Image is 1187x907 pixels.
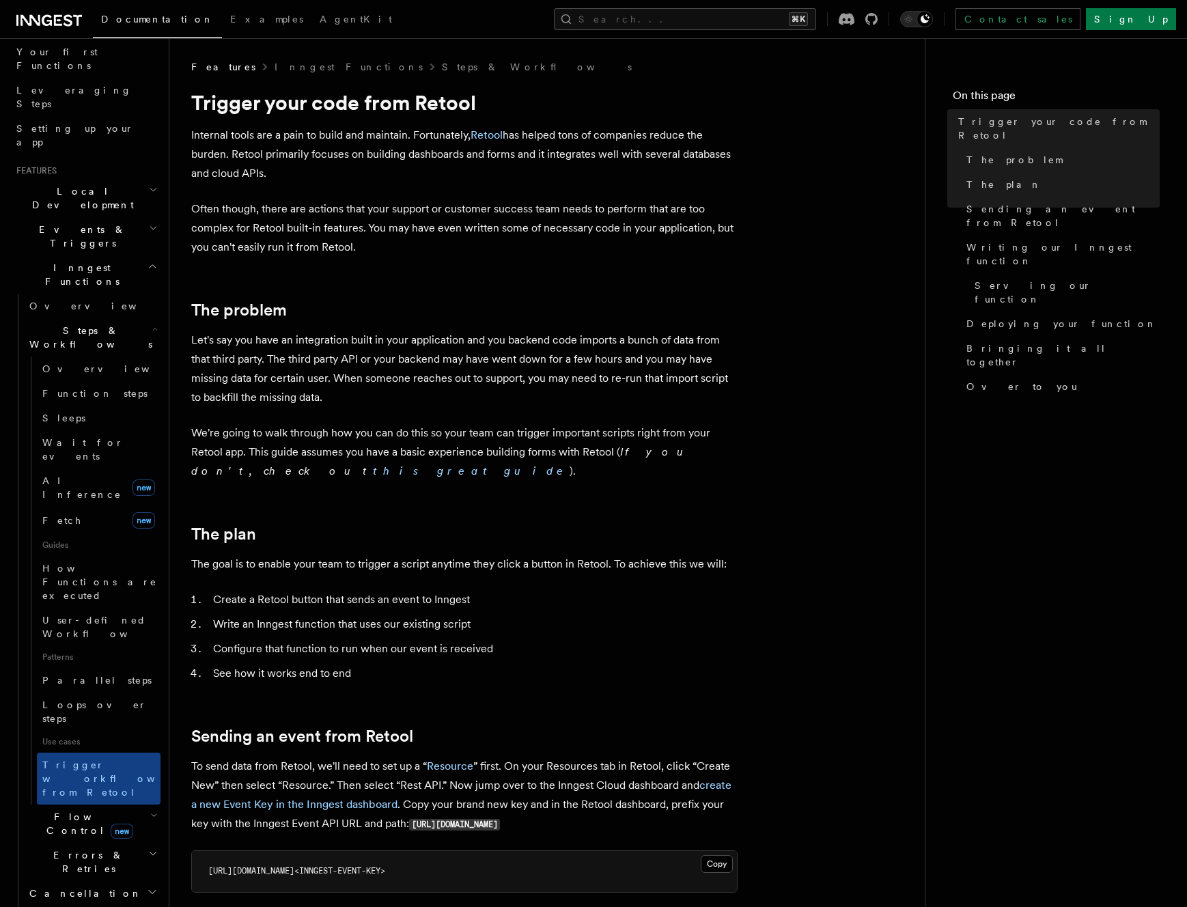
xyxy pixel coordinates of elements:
div: Steps & Workflows [24,357,160,805]
span: Guides [37,534,160,556]
a: Overview [37,357,160,381]
span: Bringing it all together [966,341,1160,369]
span: AI Inference [42,475,122,500]
span: Leveraging Steps [16,85,132,109]
span: The plan [966,178,1042,191]
p: To send data from Retool, we'll need to set up a “ ” first. On your Resources tab in Retool, clic... [191,757,738,834]
a: Sending an event from Retool [961,197,1160,235]
a: Documentation [93,4,222,38]
li: Write an Inngest function that uses our existing script [209,615,738,634]
a: Serving our function [969,273,1160,311]
a: Sleeps [37,406,160,430]
a: Sign Up [1086,8,1176,30]
span: Setting up your app [16,123,134,148]
a: Wait for events [37,430,160,469]
span: Flow Control [24,810,150,837]
a: Fetchnew [37,507,160,534]
button: Search...⌘K [554,8,816,30]
a: Deploying your function [961,311,1160,336]
span: Features [11,165,57,176]
span: Over to you [966,380,1077,393]
button: Cancellation [24,881,160,906]
a: The plan [191,525,256,544]
li: Create a Retool button that sends an event to Inngest [209,590,738,609]
span: Your first Functions [16,46,98,71]
span: [URL][DOMAIN_NAME]<INNGEST-EVENT-KEY> [208,866,385,876]
a: Parallel steps [37,668,160,693]
span: Events & Triggers [11,223,149,250]
span: Sending an event from Retool [966,202,1160,229]
a: The plan [961,172,1160,197]
span: Trigger workflows from Retool [42,759,193,798]
span: Cancellation [24,887,142,900]
p: Internal tools are a pain to build and maintain. Fortunately, has helped tons of companies reduce... [191,126,738,183]
kbd: ⌘K [789,12,808,26]
span: Wait for events [42,437,124,462]
a: Writing our Inngest function [961,235,1160,273]
span: new [111,824,133,839]
a: Function steps [37,381,160,406]
a: Steps & Workflows [442,60,632,74]
a: Sending an event from Retool [191,727,413,746]
span: new [132,479,155,496]
span: AgentKit [320,14,392,25]
span: Patterns [37,646,160,668]
a: Leveraging Steps [11,78,160,116]
a: Retool [471,128,503,141]
li: See how it works end to end [209,664,738,683]
button: Steps & Workflows [24,318,160,357]
button: Toggle dark mode [900,11,933,27]
span: Features [191,60,255,74]
span: Overview [42,363,183,374]
h1: Trigger your code from Retool [191,90,738,115]
span: Loops over steps [42,699,147,724]
a: Trigger your code from Retool [953,109,1160,148]
span: Writing our Inngest function [966,240,1160,268]
a: The problem [191,301,287,320]
button: Flow Controlnew [24,805,160,843]
span: How Functions are executed [42,563,157,601]
span: User-defined Workflows [42,615,165,639]
span: Local Development [11,184,149,212]
p: Often though, there are actions that your support or customer success team needs to perform that ... [191,199,738,257]
span: Parallel steps [42,675,152,686]
span: Steps & Workflows [24,324,152,351]
span: Function steps [42,388,148,399]
a: Examples [222,4,311,37]
span: Trigger your code from Retool [958,115,1160,142]
li: Configure that function to run when our event is received [209,639,738,658]
span: Serving our function [975,279,1160,306]
p: We're going to walk through how you can do this so your team can trigger important scripts right ... [191,423,738,481]
h4: On this page [953,87,1160,109]
p: The goal is to enable your team to trigger a script anytime they click a button in Retool. To ach... [191,555,738,574]
span: The problem [966,153,1062,167]
span: Sleeps [42,413,85,423]
a: Over to you [961,374,1160,399]
span: new [132,512,155,529]
button: Local Development [11,179,160,217]
button: Inngest Functions [11,255,160,294]
span: Use cases [37,731,160,753]
a: Inngest Functions [275,60,423,74]
span: Inngest Functions [11,261,148,288]
a: Loops over steps [37,693,160,731]
span: Fetch [42,515,82,526]
a: Resource [427,759,473,772]
button: Copy [701,855,733,873]
a: AgentKit [311,4,400,37]
a: The problem [961,148,1160,172]
a: Contact sales [955,8,1080,30]
a: this great guide [373,464,570,477]
a: AI Inferencenew [37,469,160,507]
span: Errors & Retries [24,848,148,876]
span: Documentation [101,14,214,25]
a: Bringing it all together [961,336,1160,374]
code: [URL][DOMAIN_NAME] [409,819,500,831]
button: Errors & Retries [24,843,160,881]
p: Let's say you have an integration built in your application and you backend code imports a bunch ... [191,331,738,407]
span: Examples [230,14,303,25]
span: Deploying your function [966,317,1157,331]
a: How Functions are executed [37,556,160,608]
a: Your first Functions [11,40,160,78]
span: Overview [29,301,170,311]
